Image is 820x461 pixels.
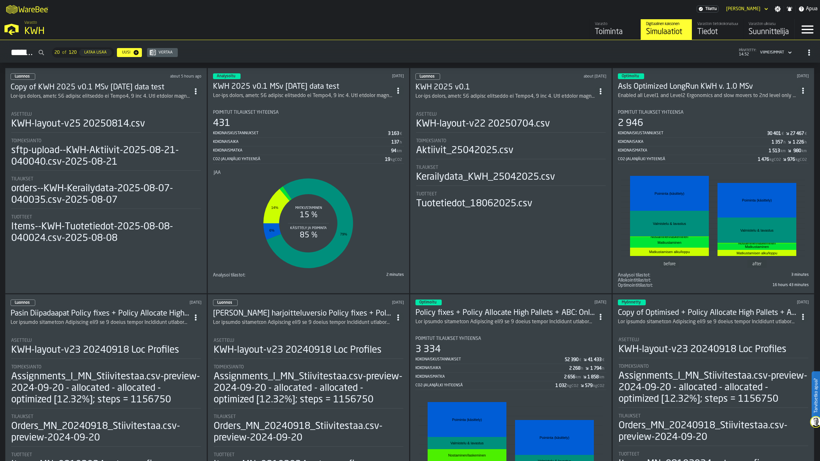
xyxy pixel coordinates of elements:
[415,344,441,355] div: 3 334
[619,364,808,369] div: Title
[692,19,743,40] a: link-to-/wh/i/4fb45246-3b77-4bb5-b880-c337c3c5facb/data
[24,26,197,37] div: KWH
[214,338,403,343] div: Title
[5,68,207,293] div: ItemListCard-DashboardItemContainer
[619,370,808,405] div: Assignments_I_MN_Stiivitestaa.csv-preview-2024-09-20 - allocated - allocated - optimized [12.32%]...
[11,344,179,356] div: KWH-layout-v23 20240918 Loc Profiles
[770,158,781,162] span: kgCO2
[11,452,32,457] span: Tuotteet
[784,6,795,12] label: button-toggle-Ilmoitukset
[11,82,190,93] div: Copy of KWH 2025 v0.1 MSv 7.8.25 data test
[416,192,437,197] span: Tuotteet
[812,372,819,419] label: Tarvitsetko apua?
[11,338,201,359] div: stat-Asettelu
[415,366,569,370] div: Kokonaisaika
[619,452,808,457] div: Title
[618,273,650,278] div: Title
[213,110,279,115] span: Poimitut tilaukset yhteensä
[119,50,133,55] div: Uusi
[618,110,684,115] span: Poimitut tilaukset yhteensä
[117,48,142,57] button: button-Uusi
[213,110,404,115] div: Title
[420,75,435,78] span: Luonnos
[217,74,235,78] span: Analysoitu
[213,319,392,326] div: Lor ipsumdo sitametcon Adipiscing eli9 se 9 doeius tempor IncIdidunt utlaboree do M-aliqu eni adm...
[11,215,32,220] span: Tuotteet
[416,165,606,170] div: Title
[618,278,809,283] div: stat-Allokointitilastot:
[705,7,717,11] span: Tilattu
[416,112,437,117] span: Asettelu
[214,371,403,406] div: Assignments_I_MN_Stiivitestaa.csv-preview-2024-09-20 - allocated - allocated - optimized [12.32%]...
[11,177,201,209] div: stat-Tilaukset
[11,365,201,370] div: Title
[619,364,649,369] span: Toimeksianto
[525,300,606,305] div: Updated: 11.3.2025 klo 10.21.13 Created: 7.11.2024 klo 11.09.22
[416,145,513,156] div: Aktiivit_25042025.csv
[739,49,756,52] span: päivitetty:
[727,74,809,78] div: Updated: 12.6.2025 klo 10.49.51 Created: 29.5.2024 klo 11.13.08
[793,140,804,145] div: Stat Arvo
[618,283,653,288] span: Optimointitilastot:
[415,336,606,390] div: stat-Poimitut tilaukset yhteensä
[415,308,595,318] h3: Policy fixes + Policy Allocate High Pallets + ABC: Only Pallet/UOM Split: Allocate by Height v202...
[119,74,202,79] div: Updated: 21.8.2025 klo 10.09.26 Created: 21.8.2025 klo 10.05.17
[595,27,635,37] div: Toiminta
[619,337,808,342] div: Title
[11,452,201,457] div: Title
[415,105,606,211] section: card-SimulationDashboardCard-draft
[758,157,769,162] div: Stat Arvo
[585,383,593,388] div: Stat Arvo
[697,22,738,26] div: Varaston tietokokonaisuudet
[11,82,190,93] h3: Copy of KWH 2025 v0.1 MSv [DATE] data test
[618,148,769,153] div: Kokonaismatka
[618,318,797,326] div: Lor ipsumdo sitametcon Adipiscing eli9 se 9 doeius tempor IncIdidunt utlaboree do M-aliqu eni adm...
[726,6,760,12] div: DropdownMenuValue-STEFAN Thilman
[147,48,178,57] button: button-Vertaa
[697,5,718,12] a: link-to-/wh/i/4fb45246-3b77-4bb5-b880-c337c3c5facb/settings/billing
[214,170,403,175] div: Title
[213,148,391,153] div: Kokonaismatka
[416,138,606,144] div: Title
[415,336,606,341] div: Title
[214,338,234,343] span: Asettelu
[805,132,807,136] span: €
[796,5,820,13] label: button-toggle-Apua
[772,140,783,145] div: Stat Arvo
[416,192,606,197] div: Title
[213,73,241,79] div: status-3 2
[416,138,606,159] div: stat-Toimeksianto
[213,140,391,144] div: Kokonaisaika
[11,414,33,419] span: Tilaukset
[391,158,402,162] span: kgCO2
[415,318,595,326] div: Opt without allocation Highmovers top3 on 2 pallet places FinPallets allocated to S-aisle and end...
[214,414,403,447] div: stat-Tilaukset
[618,82,797,92] h3: AsIs Optimized LongRun KWH v. 1.0 MSv
[214,452,403,457] div: Title
[400,140,402,145] span: h
[11,93,190,100] div: Lay-out update, added 33 missing locations in Halli3, 4 and 5. Opt without allocation Highmovers ...
[581,366,583,371] span: h
[11,319,190,326] div: Lor ipsumdo sitametcon Adipiscing eli9 se 9 doeius tempor IncIdidunt utlaboree do M-aliqu eni adm...
[618,278,651,283] span: Allokointitilastot:
[618,105,809,288] section: card-SimulationDashboardCard-optimised
[612,68,814,293] div: ItemListCard-DashboardItemContainer
[11,138,41,144] span: Toimeksianto
[728,300,809,305] div: Updated: 11.11.2024 klo 12.28.45 Created: 7.11.2024 klo 18.40.41
[618,300,646,305] div: status-3 2
[391,148,396,153] div: Stat Arvo
[415,82,595,93] h3: KWH 2025 v0.1
[24,21,37,25] span: Varasto
[416,112,606,117] div: Title
[11,300,35,306] div: status-0 2
[619,337,639,342] span: Asettelu
[79,49,112,56] button: button-Lataa lisää
[415,300,442,305] div: status-3 2
[664,262,676,266] text: before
